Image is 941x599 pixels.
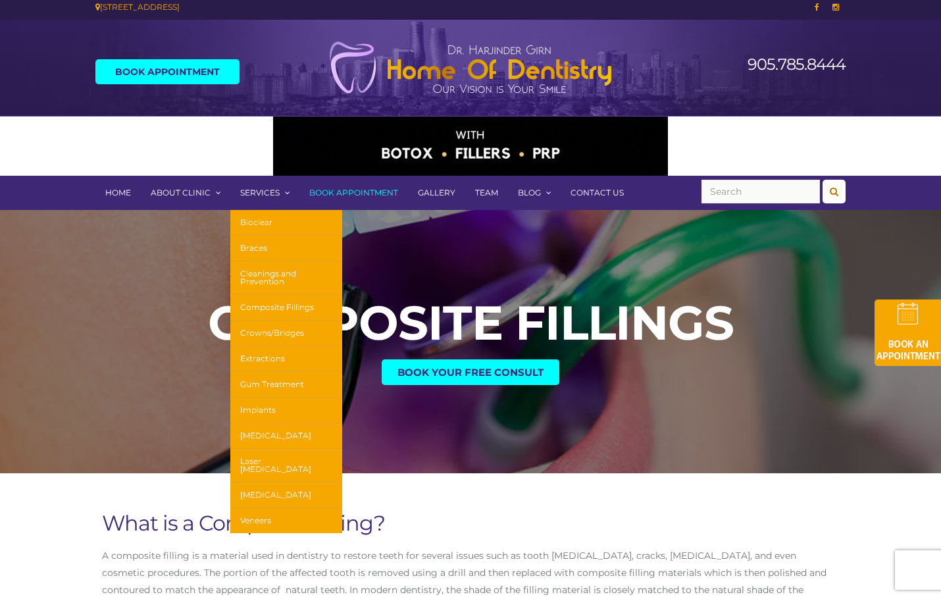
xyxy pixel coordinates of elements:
a: [MEDICAL_DATA] [230,423,342,449]
a: Cleanings and Prevention [230,261,342,295]
a: Braces [230,236,342,261]
input: Search [701,180,820,203]
h1: What is a Composite Filling? [102,513,839,534]
a: Blog [508,176,561,210]
a: Book Appointment [299,176,408,210]
a: About Clinic [141,176,230,210]
a: Crowns/Bridges [230,321,342,346]
a: Composite Fillings [230,295,342,321]
img: book-an-appointment-hod-gld.png [875,299,941,366]
a: Book Appointment [95,59,240,84]
a: Book Your Free Consult [382,359,559,385]
a: Gallery [408,176,465,210]
a: Home [95,176,141,210]
span: Book Your Free Consult [397,367,544,377]
img: Home of Dentistry [322,41,619,95]
a: [MEDICAL_DATA] [230,482,342,508]
a: Extractions [230,346,342,372]
a: Gum Treatment [230,372,342,398]
a: Implants [230,398,342,423]
a: Veneers [230,508,342,533]
a: Contact Us [561,176,634,210]
img: Medspa-Banner-Virtual-Consultation-2-1.gif [273,117,668,176]
a: Services [230,176,299,210]
a: 905.785.8444 [748,55,846,74]
a: Bioclear [230,210,342,236]
h2: Composite Fillings [7,299,934,346]
a: Team [465,176,508,210]
a: Laser [MEDICAL_DATA] [230,449,342,482]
